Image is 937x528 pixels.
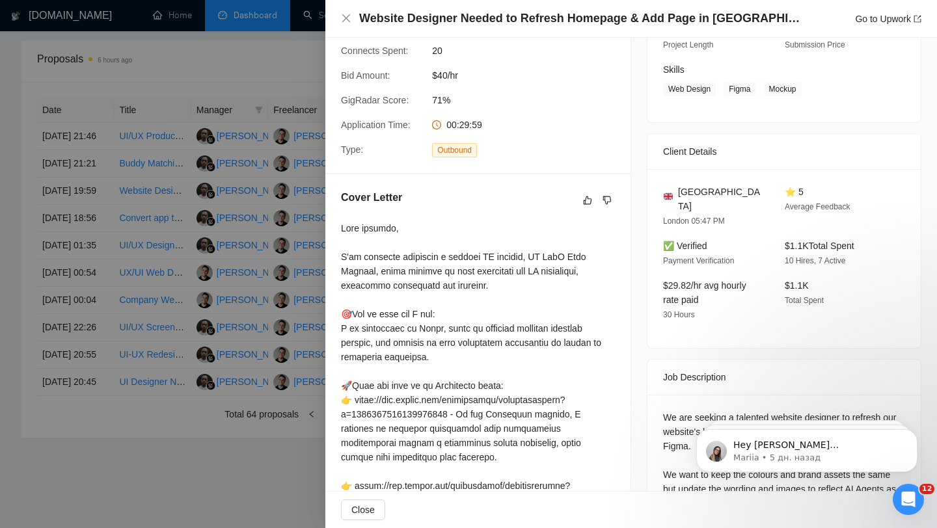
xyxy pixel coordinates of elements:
[663,310,695,319] span: 30 Hours
[785,241,854,251] span: $1.1K Total Spent
[855,14,921,24] a: Go to Upworkexport
[678,185,764,213] span: [GEOGRAPHIC_DATA]
[341,144,363,155] span: Type:
[663,82,716,96] span: Web Design
[663,256,734,265] span: Payment Verification
[583,195,592,205] span: like
[914,15,921,23] span: export
[341,499,385,520] button: Close
[663,40,713,49] span: Project Length
[724,82,755,96] span: Figma
[341,13,351,24] button: Close
[432,44,627,58] span: 20
[893,484,924,515] iframe: Intercom live chat
[341,46,409,56] span: Connects Spent:
[432,120,441,129] span: clock-circle
[432,68,627,83] span: $40/hr
[785,187,804,197] span: ⭐ 5
[341,95,409,105] span: GigRadar Score:
[341,13,351,23] span: close
[599,192,615,208] button: dislike
[580,192,595,208] button: like
[664,192,673,201] img: 🇬🇧
[764,82,802,96] span: Mockup
[663,280,746,305] span: $29.82/hr avg hourly rate paid
[341,190,402,205] h5: Cover Letter
[785,202,850,211] span: Average Feedback
[677,402,937,493] iframe: Intercom notifications сообщение
[663,134,905,169] div: Client Details
[341,120,411,130] span: Application Time:
[663,360,905,395] div: Job Description
[663,241,707,251] span: ✅ Verified
[663,217,725,226] span: London 05:47 PM
[432,93,627,107] span: 71%
[432,143,477,157] span: Outbound
[341,70,390,81] span: Bid Amount:
[919,484,934,494] span: 12
[785,296,824,305] span: Total Spent
[785,40,845,49] span: Submission Price
[351,503,375,517] span: Close
[663,64,685,75] span: Skills
[603,195,612,205] span: dislike
[446,120,482,130] span: 00:29:59
[785,256,845,265] span: 10 Hires, 7 Active
[359,10,808,27] h4: Website Designer Needed to Refresh Homepage & Add Page in [GEOGRAPHIC_DATA]
[785,280,809,291] span: $1.1K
